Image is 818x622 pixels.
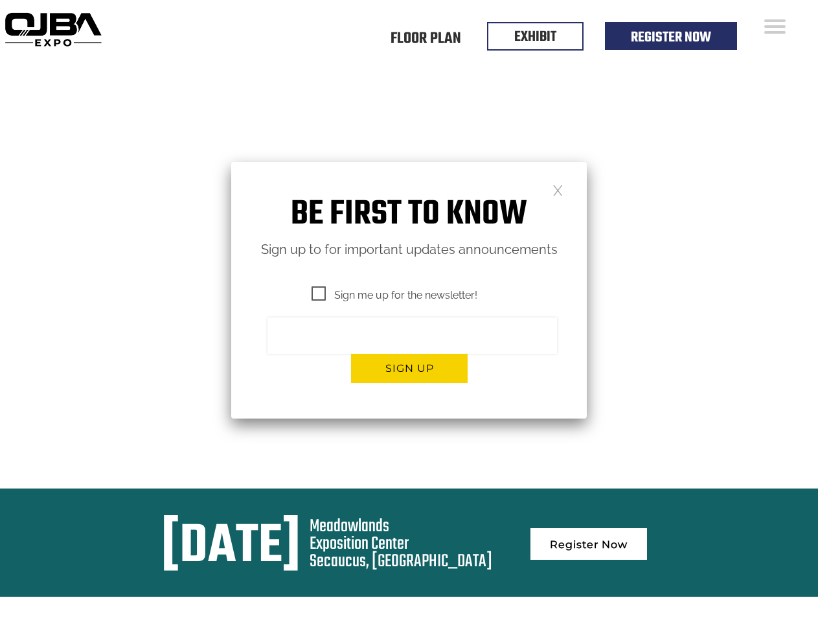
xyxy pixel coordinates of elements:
h1: Be first to know [231,194,587,235]
a: Close [552,184,563,195]
p: Sign up to for important updates announcements [231,238,587,261]
div: Meadowlands Exposition Center Secaucus, [GEOGRAPHIC_DATA] [310,518,492,570]
span: Sign me up for the newsletter! [312,287,477,303]
a: EXHIBIT [514,26,556,48]
div: [DATE] [161,518,301,577]
button: Sign up [351,354,468,383]
a: Register Now [631,27,711,49]
a: Register Now [530,528,647,560]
